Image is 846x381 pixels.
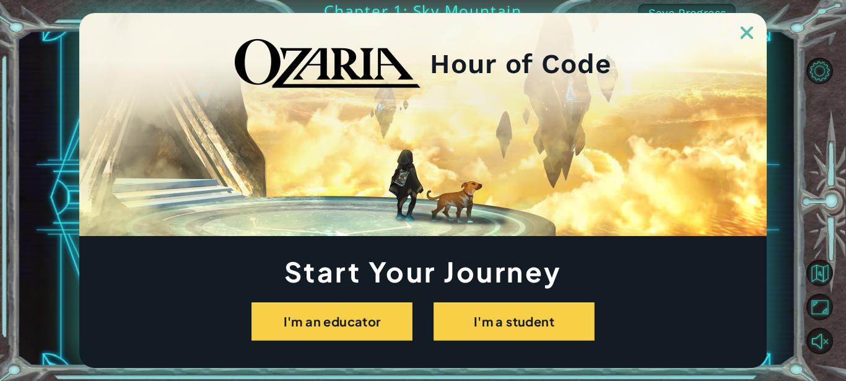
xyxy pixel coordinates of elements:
h1: Start Your Journey [79,259,767,284]
img: blackOzariaWordmark.png [235,39,421,89]
img: ExitButton_Dusk.png [741,27,753,39]
button: I'm a student [434,302,595,341]
h2: Hour of Code [430,52,611,76]
button: I'm an educator [251,302,412,341]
